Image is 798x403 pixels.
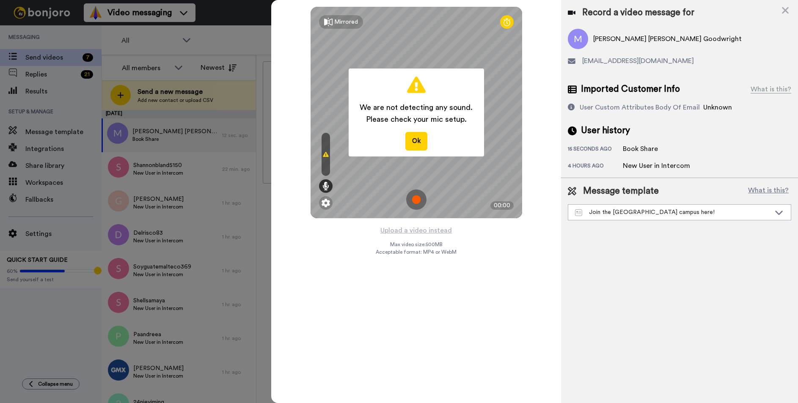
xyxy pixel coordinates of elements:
[378,225,454,236] button: Upload a video instead
[623,161,690,171] div: New User in Intercom
[406,189,427,210] img: ic_record_start.svg
[568,145,623,154] div: 15 seconds ago
[703,104,732,111] span: Unknown
[582,56,694,66] span: [EMAIL_ADDRESS][DOMAIN_NAME]
[581,124,630,137] span: User history
[405,132,427,150] button: Ok
[583,185,659,197] span: Message template
[376,249,457,255] span: Acceptable format: MP4 or WebM
[490,201,514,210] div: 00:00
[623,144,665,154] div: Book Share
[575,209,582,216] img: Message-temps.svg
[751,84,791,94] div: What is this?
[322,199,330,207] img: ic_gear.svg
[360,101,473,113] span: We are not detecting any sound.
[581,83,680,96] span: Imported Customer Info
[580,102,700,112] div: User Custom Attributes Body Of Email
[575,208,770,217] div: Join the [GEOGRAPHIC_DATA] campus here!
[568,162,623,171] div: 4 hours ago
[746,185,791,197] button: What is this?
[360,113,473,125] span: Please check your mic setup.
[390,241,443,248] span: Max video size: 500 MB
